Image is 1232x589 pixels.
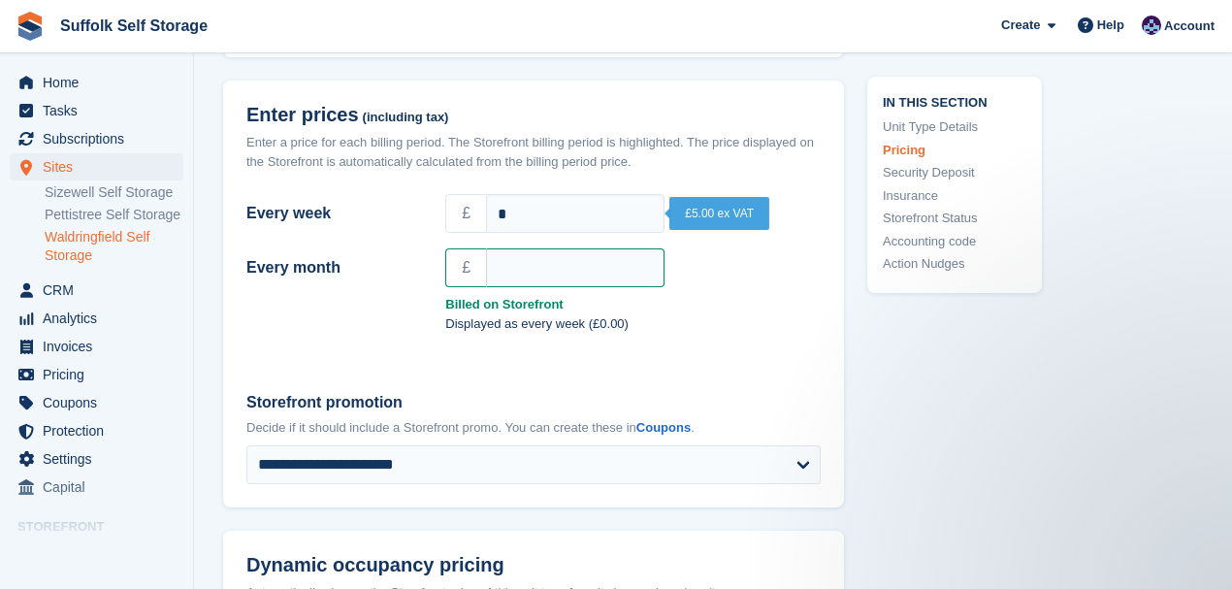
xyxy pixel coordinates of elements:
a: Insurance [883,185,1026,205]
span: Tasks [43,97,159,124]
span: Dynamic occupancy pricing [246,554,504,576]
span: Pricing [43,361,159,388]
a: Pricing [883,140,1026,159]
span: Storefront [17,517,193,537]
a: menu [10,389,183,416]
a: Action Nudges [883,254,1026,274]
div: Enter a price for each billing period. The Storefront billing period is highlighted. The price di... [246,133,821,171]
a: Pettistree Self Storage [45,206,183,224]
a: menu [10,97,183,124]
a: Security Deposit [883,163,1026,182]
p: Displayed as every week (£0.00) [445,314,821,334]
a: menu [10,333,183,360]
label: Storefront promotion [246,391,821,414]
span: (including tax) [363,111,449,125]
a: menu [10,445,183,473]
a: menu [10,277,183,304]
span: Subscriptions [43,125,159,152]
a: menu [10,417,183,444]
a: Accounting code [883,231,1026,250]
a: menu [10,69,183,96]
a: menu [10,361,183,388]
span: Invoices [43,333,159,360]
span: Home [43,69,159,96]
span: Account [1164,16,1215,36]
img: stora-icon-8386f47178a22dfd0bd8f6a31ec36ba5ce8667c1dd55bd0f319d3a0aa187defe.svg [16,12,45,41]
span: Help [1097,16,1124,35]
span: Protection [43,417,159,444]
a: Suffolk Self Storage [52,10,215,42]
a: Coupons [636,420,691,435]
span: Sites [43,153,159,180]
span: Create [1001,16,1040,35]
span: Settings [43,445,159,473]
span: Coupons [43,389,159,416]
strong: Billed on Storefront [445,295,821,314]
a: menu [10,474,183,501]
a: Storefront Status [883,209,1026,228]
span: Analytics [43,305,159,332]
p: Decide if it should include a Storefront promo. You can create these in . [246,418,821,438]
a: menu [10,125,183,152]
a: menu [10,305,183,332]
label: Every week [246,202,422,225]
span: In this section [883,91,1026,110]
span: CRM [43,277,159,304]
a: Sizewell Self Storage [45,183,183,202]
span: Enter prices [246,104,359,126]
a: Waldringfield Self Storage [45,228,183,265]
a: Preview store [160,543,183,567]
a: Unit Type Details [883,117,1026,137]
span: Capital [43,474,159,501]
img: William Notcutt [1142,16,1161,35]
label: Every month [246,256,422,279]
span: Online Store [43,541,159,569]
a: menu [10,541,183,569]
a: menu [10,153,183,180]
